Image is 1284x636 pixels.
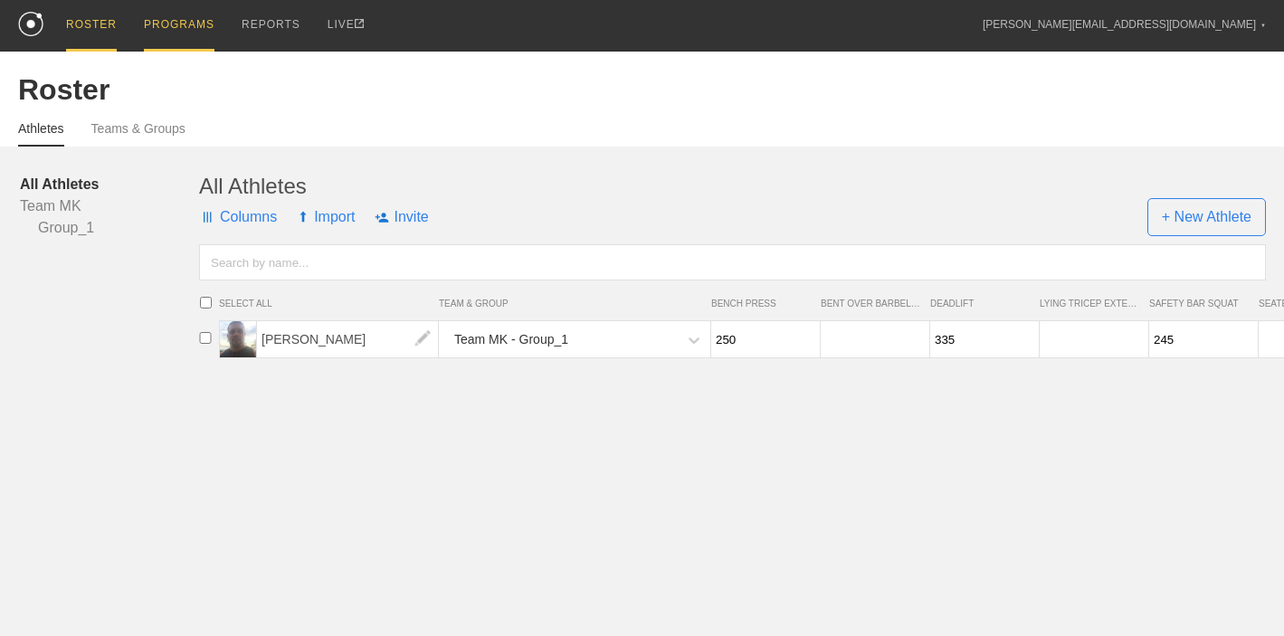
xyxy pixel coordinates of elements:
[821,299,921,309] span: BENT OVER BARBELL ROW
[439,299,711,309] span: TEAM & GROUP
[257,331,439,346] a: [PERSON_NAME]
[199,174,1266,199] div: All Athletes
[711,299,812,309] span: BENCH PRESS
[375,190,428,244] span: Invite
[930,299,1031,309] span: DEADLIFT
[257,321,439,357] span: [PERSON_NAME]
[1147,198,1266,236] span: + New Athlete
[20,217,199,239] a: Group_1
[1040,299,1140,309] span: LYING TRICEP EXTENSION
[219,299,439,309] span: SELECT ALL
[404,321,441,357] img: edit.png
[297,190,355,244] span: Import
[18,121,64,147] a: Athletes
[199,190,277,244] span: Columns
[18,12,43,36] img: logo
[1149,299,1250,309] span: SAFETY BAR SQUAT
[454,323,568,356] div: Team MK - Group_1
[1260,20,1266,31] div: ▼
[91,121,185,145] a: Teams & Groups
[20,195,199,217] a: Team MK
[20,174,199,195] a: All Athletes
[18,73,1266,107] div: Roster
[1194,549,1284,636] iframe: Chat Widget
[199,244,1266,280] input: Search by name...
